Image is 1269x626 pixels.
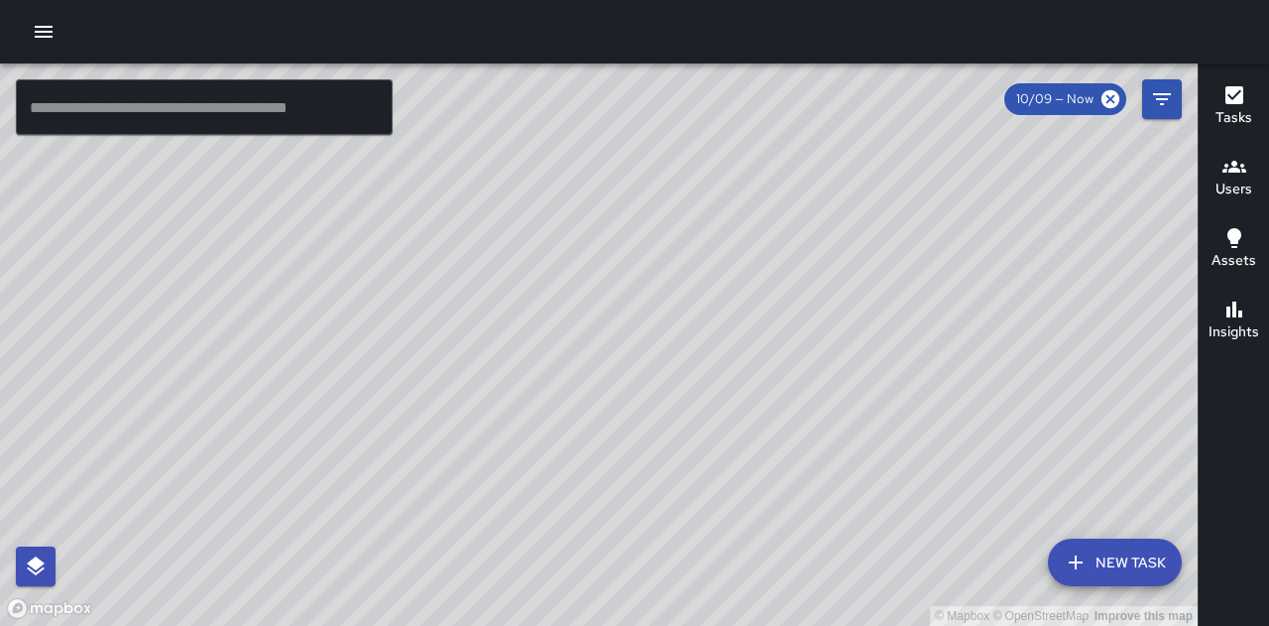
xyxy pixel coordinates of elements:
[1004,83,1126,115] div: 10/09 — Now
[1199,286,1269,357] button: Insights
[1215,179,1252,200] h6: Users
[1209,321,1259,343] h6: Insights
[1004,89,1105,109] span: 10/09 — Now
[1048,539,1182,586] button: New Task
[1142,79,1182,119] button: Filters
[1215,107,1252,129] h6: Tasks
[1199,214,1269,286] button: Assets
[1199,71,1269,143] button: Tasks
[1199,143,1269,214] button: Users
[1211,250,1256,272] h6: Assets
